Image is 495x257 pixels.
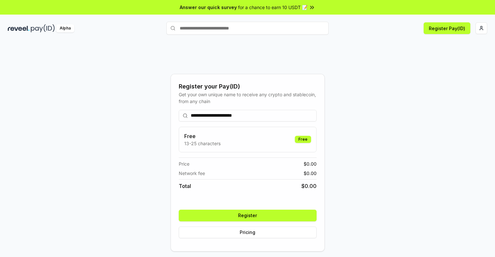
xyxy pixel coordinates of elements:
[179,227,317,238] button: Pricing
[295,136,311,143] div: Free
[184,132,221,140] h3: Free
[179,182,191,190] span: Total
[179,210,317,221] button: Register
[179,82,317,91] div: Register your Pay(ID)
[424,22,470,34] button: Register Pay(ID)
[304,170,317,177] span: $ 0.00
[238,4,308,11] span: for a chance to earn 10 USDT 📝
[180,4,237,11] span: Answer our quick survey
[179,170,205,177] span: Network fee
[56,24,74,32] div: Alpha
[184,140,221,147] p: 13-25 characters
[301,182,317,190] span: $ 0.00
[8,24,30,32] img: reveel_dark
[31,24,55,32] img: pay_id
[179,160,189,167] span: Price
[179,91,317,105] div: Get your own unique name to receive any crypto and stablecoin, from any chain
[304,160,317,167] span: $ 0.00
